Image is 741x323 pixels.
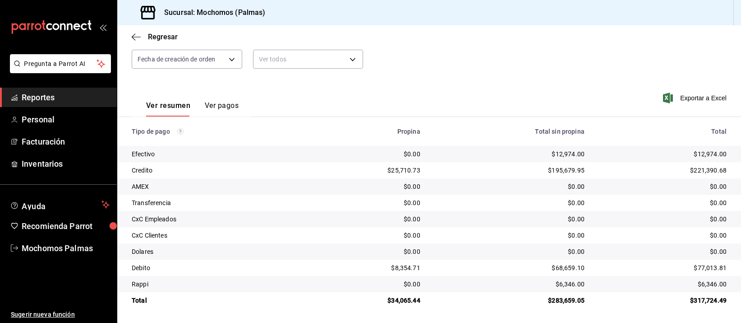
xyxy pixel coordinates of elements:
div: $25,710.73 [313,166,420,175]
div: $77,013.81 [599,263,727,272]
div: AMEX [132,182,299,191]
div: $0.00 [435,198,585,207]
span: Regresar [148,33,178,41]
span: Mochomos Palmas [22,242,110,254]
span: Recomienda Parrot [22,220,110,232]
div: $6,346.00 [599,280,727,289]
div: navigation tabs [146,101,239,117]
div: $68,659.10 [435,263,585,272]
div: Efectivo [132,150,299,159]
span: Inventarios [22,158,110,170]
div: $0.00 [599,215,727,224]
div: $283,659.05 [435,296,585,305]
div: $34,065.44 [313,296,420,305]
div: CxC Clientes [132,231,299,240]
div: $0.00 [313,247,420,256]
span: Sugerir nueva función [11,310,110,319]
div: $0.00 [313,231,420,240]
button: Exportar a Excel [665,93,727,103]
div: Tipo de pago [132,128,299,135]
span: Reportes [22,91,110,103]
div: $12,974.00 [435,150,585,159]
div: $12,974.00 [599,150,727,159]
div: $0.00 [435,231,585,240]
span: Facturación [22,136,110,148]
button: Pregunta a Parrot AI [10,54,111,73]
div: $0.00 [435,182,585,191]
div: $317,724.49 [599,296,727,305]
div: $0.00 [599,198,727,207]
div: Total sin propina [435,128,585,135]
span: Ayuda [22,199,98,210]
div: Transferencia [132,198,299,207]
div: $0.00 [435,215,585,224]
a: Pregunta a Parrot AI [6,66,111,75]
div: $0.00 [599,182,727,191]
div: $0.00 [313,280,420,289]
button: Ver pagos [205,101,239,117]
div: $0.00 [313,182,420,191]
button: open_drawer_menu [99,23,106,31]
div: Total [132,296,299,305]
button: Regresar [132,33,178,41]
div: $0.00 [313,198,420,207]
div: $0.00 [599,247,727,256]
div: $0.00 [313,150,420,159]
div: Rappi [132,280,299,289]
div: $0.00 [599,231,727,240]
div: $6,346.00 [435,280,585,289]
div: $8,354.71 [313,263,420,272]
div: $0.00 [435,247,585,256]
div: Credito [132,166,299,175]
span: Pregunta a Parrot AI [24,59,97,69]
button: Ver resumen [146,101,190,117]
div: $221,390.68 [599,166,727,175]
div: Dolares [132,247,299,256]
span: Fecha de creación de orden [138,55,215,64]
svg: Los pagos realizados con Pay y otras terminales son montos brutos. [177,128,184,135]
div: $195,679.95 [435,166,585,175]
div: Total [599,128,727,135]
h3: Sucursal: Mochomos (Palmas) [157,7,266,18]
div: $0.00 [313,215,420,224]
div: Ver todos [253,50,364,69]
div: Debito [132,263,299,272]
div: CxC Empleados [132,215,299,224]
div: Propina [313,128,420,135]
span: Personal [22,113,110,126]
